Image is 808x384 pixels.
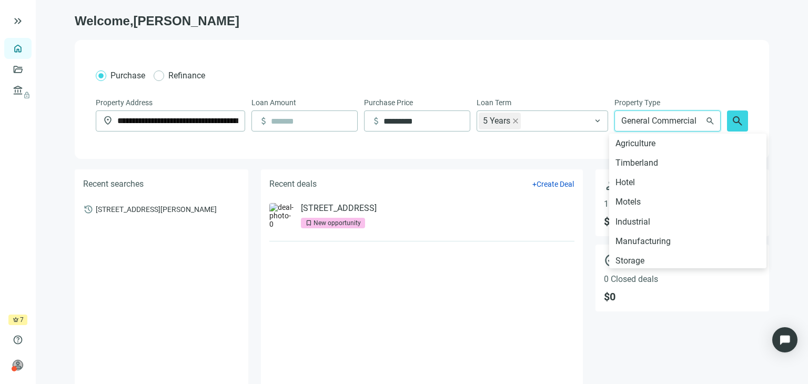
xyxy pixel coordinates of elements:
div: Hotel [609,173,766,192]
span: help [13,335,23,345]
span: 5 Years [479,113,521,129]
span: $ 0 [604,290,761,303]
div: Hotel [615,176,760,189]
span: 7 [20,315,24,325]
span: $ 2.1M [604,215,761,228]
h1: Welcome, [PERSON_NAME] [75,13,769,29]
span: close [512,118,519,124]
h5: Recent deals [269,178,317,190]
span: [STREET_ADDRESS][PERSON_NAME] [96,204,217,214]
div: Motels [609,192,766,211]
img: deal-photo-0 [269,203,295,228]
span: 1 Active deals [604,199,761,209]
span: Purchase Price [364,97,413,108]
span: location_on [103,115,113,126]
div: Industrial [615,215,760,228]
span: attach_money [371,116,381,126]
span: crown [13,317,19,323]
a: [STREET_ADDRESS] [301,203,377,214]
span: Refinance [168,70,205,80]
div: Industrial [609,212,766,231]
span: + [532,180,537,188]
div: Agriculture [615,137,760,150]
span: Purchase [110,70,145,80]
span: General Commercial [621,111,714,131]
div: Open Intercom Messenger [772,327,797,352]
button: search [727,110,748,132]
div: Motels [615,195,760,208]
button: keyboard_double_arrow_right [12,15,24,27]
span: 5 Years [483,113,510,129]
span: person [13,360,23,370]
span: history [83,204,94,215]
span: 0 Closed deals [604,274,761,284]
span: attach_money [258,116,269,126]
span: Property Type [614,97,660,108]
span: Loan Term [477,97,511,108]
div: Timberland [609,153,766,173]
div: Timberland [615,156,760,169]
div: New opportunity [314,218,361,228]
div: Agriculture [609,134,766,153]
div: Storage [609,251,766,270]
div: Manufacturing [615,235,760,248]
button: +Create Deal [532,179,574,189]
span: Loan Amount [251,97,296,108]
span: search [731,115,744,127]
span: bookmark [305,219,312,227]
span: Create Deal [537,180,574,188]
h5: Recent searches [83,178,144,190]
div: Storage [615,254,760,267]
span: check_circle [604,253,761,268]
span: person [604,178,761,193]
span: Property Address [96,97,153,108]
div: Manufacturing [609,231,766,251]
